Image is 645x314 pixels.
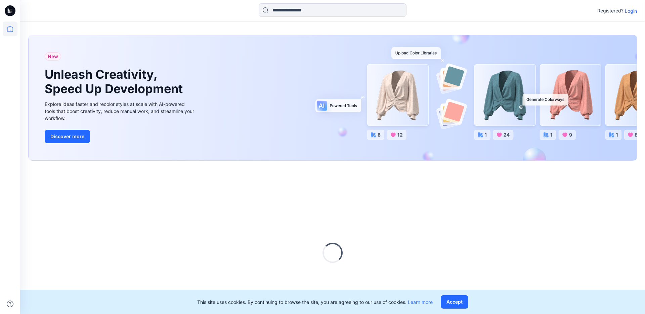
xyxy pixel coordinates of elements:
button: Accept [441,295,468,309]
a: Learn more [408,299,433,305]
h1: Unleash Creativity, Speed Up Development [45,67,186,96]
p: This site uses cookies. By continuing to browse the site, you are agreeing to our use of cookies. [197,299,433,306]
a: Discover more [45,130,196,143]
button: Discover more [45,130,90,143]
span: New [48,52,58,61]
p: Login [625,7,637,14]
p: Registered? [597,7,623,15]
div: Explore ideas faster and recolor styles at scale with AI-powered tools that boost creativity, red... [45,101,196,122]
